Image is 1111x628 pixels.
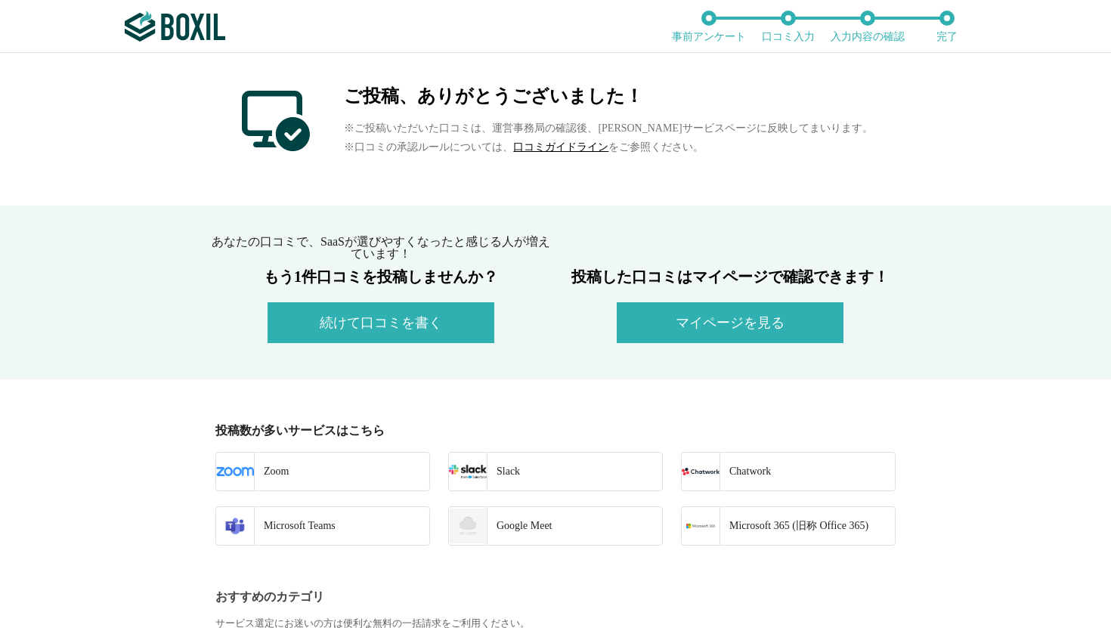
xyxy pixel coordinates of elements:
[720,507,868,545] div: Microsoft 365 (旧称 Office 365)
[268,302,494,343] button: 続けて口コミを書く
[215,618,905,628] div: サービス選定にお迷いの方は便利な無料の一括請求をご利用ください。
[513,141,608,153] a: 口コミガイドライン
[748,11,828,42] li: 口コミ入力
[669,11,748,42] li: 事前アンケート
[828,11,907,42] li: 入力内容の確認
[448,506,663,546] a: Google Meet
[215,506,430,546] a: Microsoft Teams
[215,452,430,491] a: Zoom
[254,507,336,545] div: Microsoft Teams
[681,506,896,546] a: Microsoft 365 (旧称 Office 365)
[215,425,905,437] div: 投稿数が多いサービスはこちら
[617,302,843,343] button: マイページを見る
[555,269,905,284] h3: 投稿した口コミはマイページで確認できます！
[215,591,905,603] div: おすすめのカテゴリ
[617,318,843,329] a: マイページを見る
[344,138,872,156] p: ※口コミの承認ルールについては、 をご参照ください。
[268,318,494,329] a: 続けて口コミを書く
[487,453,520,490] div: Slack
[212,235,550,260] span: あなたの口コミで、SaaSが選びやすくなったと感じる人が増えています！
[448,452,663,491] a: Slack
[344,87,872,105] h2: ご投稿、ありがとうございました！
[254,453,289,490] div: Zoom
[681,452,896,491] a: Chatwork
[720,453,771,490] div: Chatwork
[344,119,872,138] p: ※ご投稿いただいた口コミは、運営事務局の確認後、[PERSON_NAME]サービスページに反映してまいります。
[206,269,555,284] h3: もう1件口コミを投稿しませんか？
[487,507,552,545] div: Google Meet
[125,11,225,42] img: ボクシルSaaS_ロゴ
[907,11,986,42] li: 完了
